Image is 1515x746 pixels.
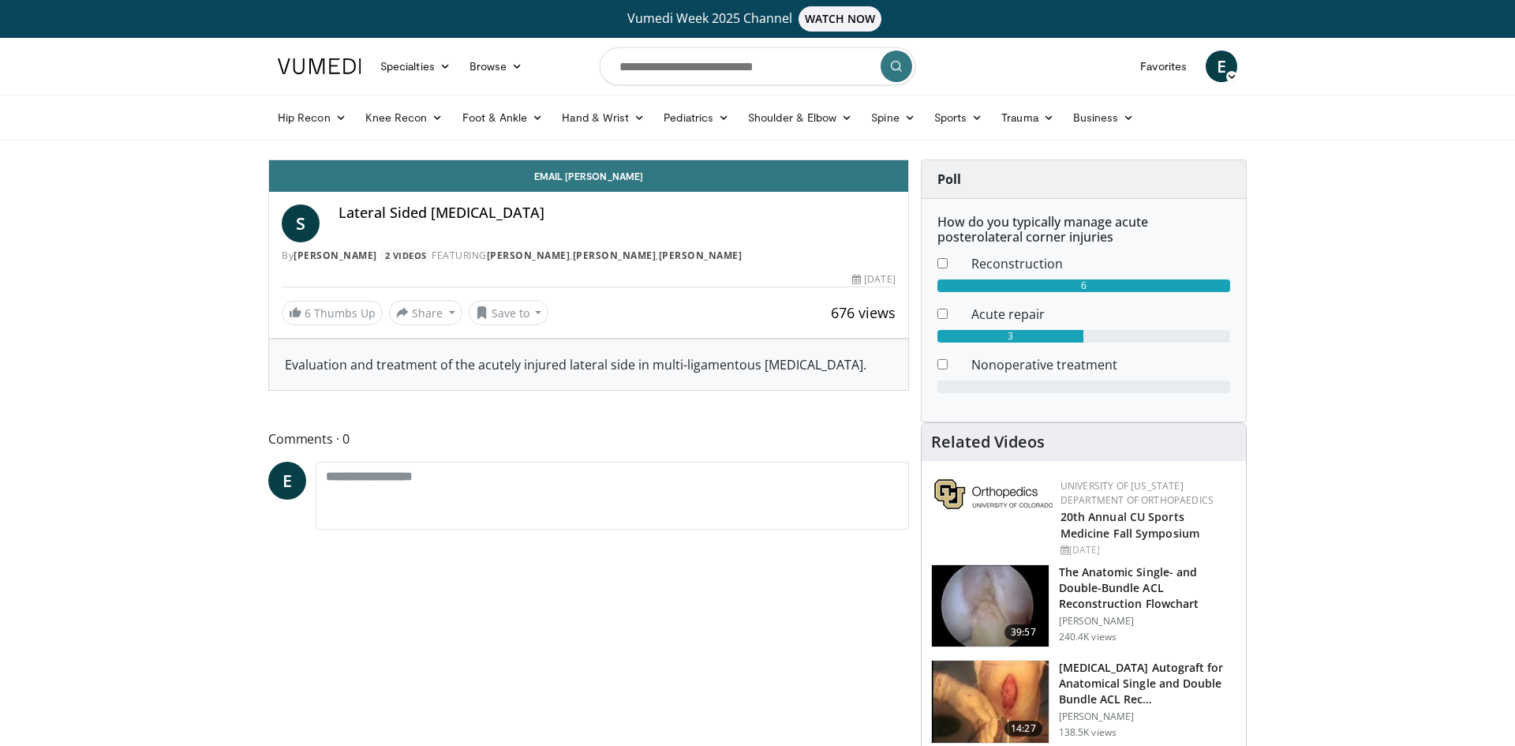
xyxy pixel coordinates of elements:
[659,249,743,262] a: [PERSON_NAME]
[460,51,533,82] a: Browse
[831,303,896,322] span: 676 views
[959,355,1242,374] dd: Nonoperative treatment
[1059,660,1236,707] h3: [MEDICAL_DATA] Autograft for Anatomical Single and Double Bundle ACL Rec…
[278,58,361,74] img: VuMedi Logo
[1059,631,1117,643] p: 240.4K views
[339,204,896,222] h4: Lateral Sided [MEDICAL_DATA]
[268,462,306,500] a: E
[1060,479,1214,507] a: University of [US_STATE] Department of Orthopaedics
[282,249,896,263] div: By FEATURING , ,
[282,204,320,242] a: S
[453,102,553,133] a: Foot & Ankle
[1059,564,1236,612] h3: The Anatomic Single- and Double-Bundle ACL Reconstruction Flowchart
[552,102,654,133] a: Hand & Wrist
[937,171,961,188] strong: Poll
[1059,710,1236,723] p: [PERSON_NAME]
[937,330,1084,343] div: 3
[852,272,895,287] div: [DATE]
[1060,543,1233,557] div: [DATE]
[1206,51,1237,82] a: E
[389,300,462,325] button: Share
[285,355,892,374] div: Evaluation and treatment of the acutely injured lateral side in multi-ligamentous [MEDICAL_DATA].
[573,249,656,262] a: [PERSON_NAME]
[799,6,882,32] span: WATCH NOW
[932,661,1049,743] img: 281064_0003_1.png.150x105_q85_crop-smart_upscale.jpg
[268,102,356,133] a: Hip Recon
[269,160,908,192] a: Email [PERSON_NAME]
[937,215,1230,245] h6: How do you typically manage acute posterolateral corner injuries
[294,249,377,262] a: [PERSON_NAME]
[280,6,1235,32] a: Vumedi Week 2025 ChannelWATCH NOW
[937,279,1230,292] div: 6
[992,102,1064,133] a: Trauma
[268,429,909,449] span: Comments 0
[1060,509,1199,541] a: 20th Annual CU Sports Medicine Fall Symposium
[1059,726,1117,739] p: 138.5K views
[959,305,1242,324] dd: Acute repair
[1131,51,1196,82] a: Favorites
[932,565,1049,647] img: Fu_0_3.png.150x105_q85_crop-smart_upscale.jpg
[282,301,383,325] a: 6 Thumbs Up
[380,249,432,262] a: 2 Videos
[931,564,1236,648] a: 39:57 The Anatomic Single- and Double-Bundle ACL Reconstruction Flowchart [PERSON_NAME] 240.4K views
[931,660,1236,744] a: 14:27 [MEDICAL_DATA] Autograft for Anatomical Single and Double Bundle ACL Rec… [PERSON_NAME] 138...
[356,102,453,133] a: Knee Recon
[487,249,570,262] a: [PERSON_NAME]
[925,102,993,133] a: Sports
[934,479,1053,509] img: 355603a8-37da-49b6-856f-e00d7e9307d3.png.150x105_q85_autocrop_double_scale_upscale_version-0.2.png
[1004,624,1042,640] span: 39:57
[931,433,1045,452] h4: Related Videos
[959,254,1242,273] dd: Reconstruction
[600,47,915,85] input: Search topics, interventions
[1064,102,1144,133] a: Business
[1059,615,1236,628] p: [PERSON_NAME]
[371,51,460,82] a: Specialties
[469,300,549,325] button: Save to
[739,102,862,133] a: Shoulder & Elbow
[862,102,924,133] a: Spine
[305,306,311,321] span: 6
[654,102,739,133] a: Pediatrics
[1004,721,1042,737] span: 14:27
